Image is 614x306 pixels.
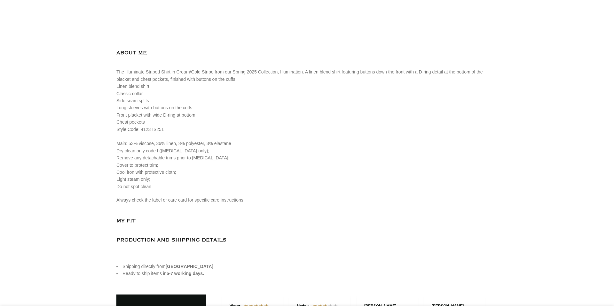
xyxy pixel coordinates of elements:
p: Linen blend shirt Classic collar Side seam splits Long sleeves with buttons on the cuffs Front pl... [116,83,498,190]
h4: PRODUCTION AND SHIPPING DETAILS [116,236,226,244]
strong: 5-7 working days. [167,271,204,276]
h4: ABOUT ME [116,49,147,57]
h4: MY FIT [116,217,136,225]
strong: [GEOGRAPHIC_DATA] [166,264,214,269]
li: Shipping directly from . [116,263,498,270]
li: Ready to ship items in [116,270,498,277]
p: Always check the label or care card for specific care instructions. [116,196,498,211]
